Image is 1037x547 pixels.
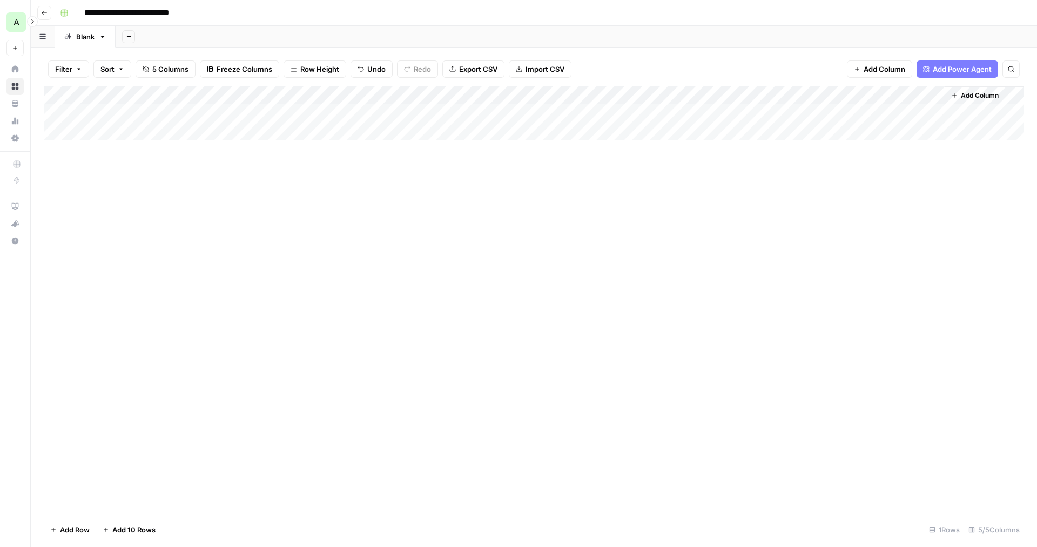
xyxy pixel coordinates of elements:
span: Redo [414,64,431,75]
span: Filter [55,64,72,75]
button: Freeze Columns [200,60,279,78]
a: AirOps Academy [6,198,24,215]
button: Workspace: Advance Local [6,9,24,36]
span: A [14,16,19,29]
a: Browse [6,78,24,95]
span: Export CSV [459,64,497,75]
div: Blank [76,31,95,42]
button: 5 Columns [136,60,196,78]
button: Filter [48,60,89,78]
button: Add Power Agent [917,60,998,78]
button: Import CSV [509,60,571,78]
span: Undo [367,64,386,75]
button: Sort [93,60,131,78]
span: Sort [100,64,115,75]
button: Row Height [284,60,346,78]
a: Your Data [6,95,24,112]
span: Row Height [300,64,339,75]
span: Freeze Columns [217,64,272,75]
div: 5/5 Columns [964,521,1024,538]
span: Add Column [961,91,999,100]
button: Add Row [44,521,96,538]
div: 1 Rows [925,521,964,538]
button: Add Column [847,60,912,78]
button: What's new? [6,215,24,232]
button: Undo [351,60,393,78]
span: Add Power Agent [933,64,992,75]
span: 5 Columns [152,64,188,75]
button: Redo [397,60,438,78]
span: Add 10 Rows [112,524,156,535]
button: Add Column [947,89,1003,103]
a: Blank [55,26,116,48]
button: Help + Support [6,232,24,249]
span: Add Column [864,64,905,75]
a: Settings [6,130,24,147]
button: Export CSV [442,60,504,78]
a: Home [6,60,24,78]
span: Add Row [60,524,90,535]
button: Add 10 Rows [96,521,162,538]
a: Usage [6,112,24,130]
span: Import CSV [526,64,564,75]
div: What's new? [7,215,23,232]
